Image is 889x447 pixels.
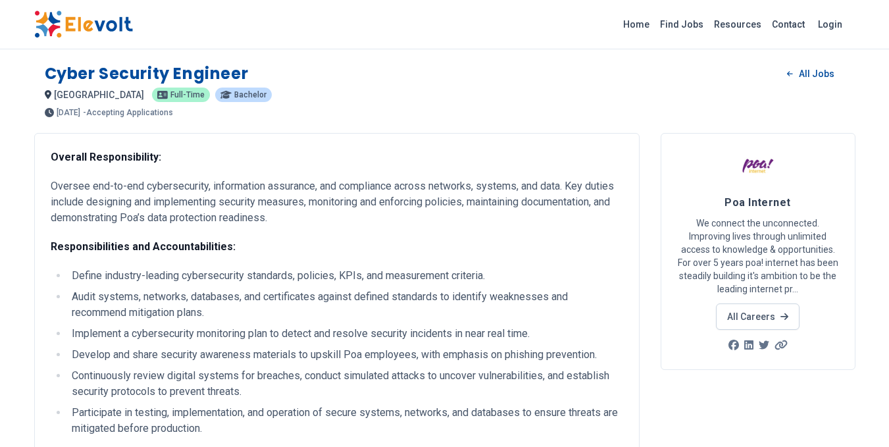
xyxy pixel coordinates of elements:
[57,109,80,117] span: [DATE]
[677,217,839,296] p: We connect the unconnected. Improving lives through unlimited access to knowledge & opportunities...
[810,11,850,38] a: Login
[716,303,800,330] a: All Careers
[68,347,623,363] li: Develop and share security awareness materials to upskill Poa employees, with emphasis on phishin...
[68,368,623,400] li: Continuously review digital systems for breaches, conduct simulated attacks to uncover vulnerabil...
[68,405,623,436] li: Participate in testing, implementation, and operation of secure systems, networks, and databases ...
[54,90,144,100] span: [GEOGRAPHIC_DATA]
[618,14,655,35] a: Home
[776,64,844,84] a: All Jobs
[724,196,790,209] span: Poa Internet
[68,268,623,284] li: Define industry-leading cybersecurity standards, policies, KPIs, and measurement criteria.
[51,240,236,253] strong: Responsibilities and Accountabilities:
[51,151,161,163] strong: Overall Responsibility:
[83,109,173,117] p: - Accepting Applications
[767,14,810,35] a: Contact
[742,149,775,182] img: Poa Internet
[34,11,133,38] img: Elevolt
[234,91,267,99] span: Bachelor
[51,178,623,226] p: Oversee end-to-end cybersecurity, information assurance, and compliance across networks, systems,...
[45,63,249,84] h1: Cyber Security Engineer
[709,14,767,35] a: Resources
[655,14,709,35] a: Find Jobs
[170,91,205,99] span: Full-time
[68,326,623,342] li: Implement a cybersecurity monitoring plan to detect and resolve security incidents in near real t...
[68,289,623,321] li: Audit systems, networks, databases, and certificates against defined standards to identify weakne...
